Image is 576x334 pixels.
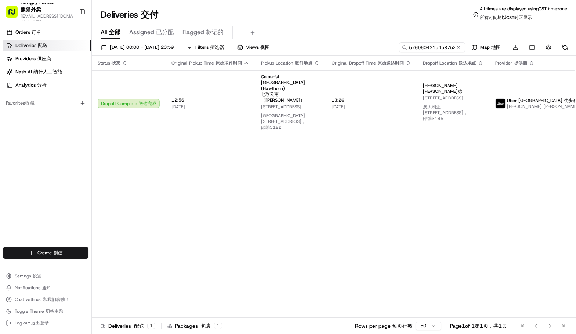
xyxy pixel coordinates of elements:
span: [PERSON_NAME] [423,83,483,94]
span: 交付 [141,9,158,21]
span: Settings [15,273,41,279]
p: Rows per page [355,322,413,330]
span: Views [246,44,270,51]
span: [DATE] 00:00 - [DATE] 23:59 [110,44,174,51]
span: [GEOGRAPHIC_DATA][STREET_ADDRESS]，邮编3122 [261,113,306,130]
span: Nash AI [15,69,62,75]
span: Assigned [129,28,174,37]
span: 12:56 [171,97,249,103]
div: 1 [214,323,222,329]
button: Map 地图 [468,42,504,52]
h1: Deliveries [101,9,158,21]
span: 和我们聊聊！ [43,297,69,302]
span: 标记的 [206,28,224,36]
span: Chat with us! [15,297,69,302]
span: 退出登录 [31,320,49,326]
button: Refresh [560,42,570,52]
span: Map [480,44,501,51]
span: Colourful [GEOGRAPHIC_DATA] (Hawthorn) [261,74,320,103]
span: 送达地点 [459,60,476,66]
span: 视图 [260,44,270,50]
a: Providers 供应商 [3,53,91,65]
button: Toggle Theme 切换主题 [3,306,88,316]
span: Deliveries [15,42,47,49]
span: 分析 [37,82,47,88]
span: 通知 [42,285,51,291]
span: 纳什人工智能 [33,69,62,75]
span: 创建 [53,250,63,256]
span: 提供商 [514,60,527,66]
span: 澳大利亚[STREET_ADDRESS]，邮编3145 [423,104,468,121]
span: Original Dropoff Time [332,60,404,66]
a: Nash AI 纳什人工智能 [3,66,91,78]
span: Flagged [182,28,224,37]
a: Analytics 分析 [3,79,91,91]
span: 供应商 [37,55,51,62]
span: 切换主题 [46,308,63,314]
div: Packages [167,322,222,330]
span: 原始送达时间 [377,60,404,66]
span: [PERSON_NAME]德 [423,88,462,94]
span: Provider [495,60,527,66]
span: Dropoff Location [423,60,476,66]
div: Deliveries [101,322,155,330]
img: uber-new-logo.jpeg [496,99,505,108]
button: Chat with us! 和我们聊聊！ [3,294,88,305]
span: 包裹 [201,323,211,329]
button: [DATE] 00:00 - [DATE] 23:59 [98,42,177,52]
span: Analytics [15,82,47,88]
span: Original Pickup Time [171,60,242,66]
span: 13:26 [332,97,411,103]
span: 地图 [491,44,501,50]
span: 已分配 [156,28,174,36]
span: All [101,28,120,37]
button: Log out 退出登录 [3,318,88,328]
button: Notifications 通知 [3,283,88,293]
button: Create 创建 [3,247,88,259]
span: 每页行数 [392,323,413,329]
button: Hungry Panda 熊猫外卖[EMAIL_ADDRESS][DOMAIN_NAME] [3,3,76,21]
span: 取件地点 [295,60,312,66]
div: Page 1 of 1 [450,322,507,330]
span: 配送 [38,42,47,48]
span: 七彩云南（[PERSON_NAME]） [261,91,305,103]
span: 第1页，共1页 [475,323,507,329]
span: Toggle Theme [15,308,63,314]
span: 订单 [32,29,41,35]
input: Type to search [399,42,465,52]
span: Pickup Location [261,60,312,66]
span: Create [37,250,63,256]
button: Settings 设置 [3,271,88,281]
span: [DATE] [332,104,411,110]
div: Favorites [3,97,88,109]
a: Deliveries 配送 [3,40,91,51]
span: [DATE] [171,104,249,110]
button: Views 视图 [234,42,273,52]
span: 设置 [33,273,41,279]
span: Filters [195,44,224,51]
a: Orders 订单 [3,26,91,38]
span: [STREET_ADDRESS] [261,104,320,133]
span: Status [98,60,120,66]
span: Orders [15,29,41,36]
span: 原始取件时间 [215,60,242,66]
span: Log out [15,320,49,326]
span: Providers [15,55,51,62]
span: 熊猫外卖 [21,6,41,13]
span: 所有时间均以CST时区显示 [480,15,532,21]
span: Notifications [15,285,51,291]
button: [EMAIL_ADDRESS][DOMAIN_NAME] [21,13,73,25]
span: 配送 [134,323,144,329]
button: Filters 筛选器 [183,42,228,52]
span: 全部 [109,28,120,36]
span: [STREET_ADDRESS] [423,95,483,124]
span: 状态 [112,60,120,66]
span: All times are displayed using CST timezone [480,6,567,23]
span: 筛选器 [210,44,224,50]
div: 1 [147,323,155,329]
span: 收藏 [25,100,35,106]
